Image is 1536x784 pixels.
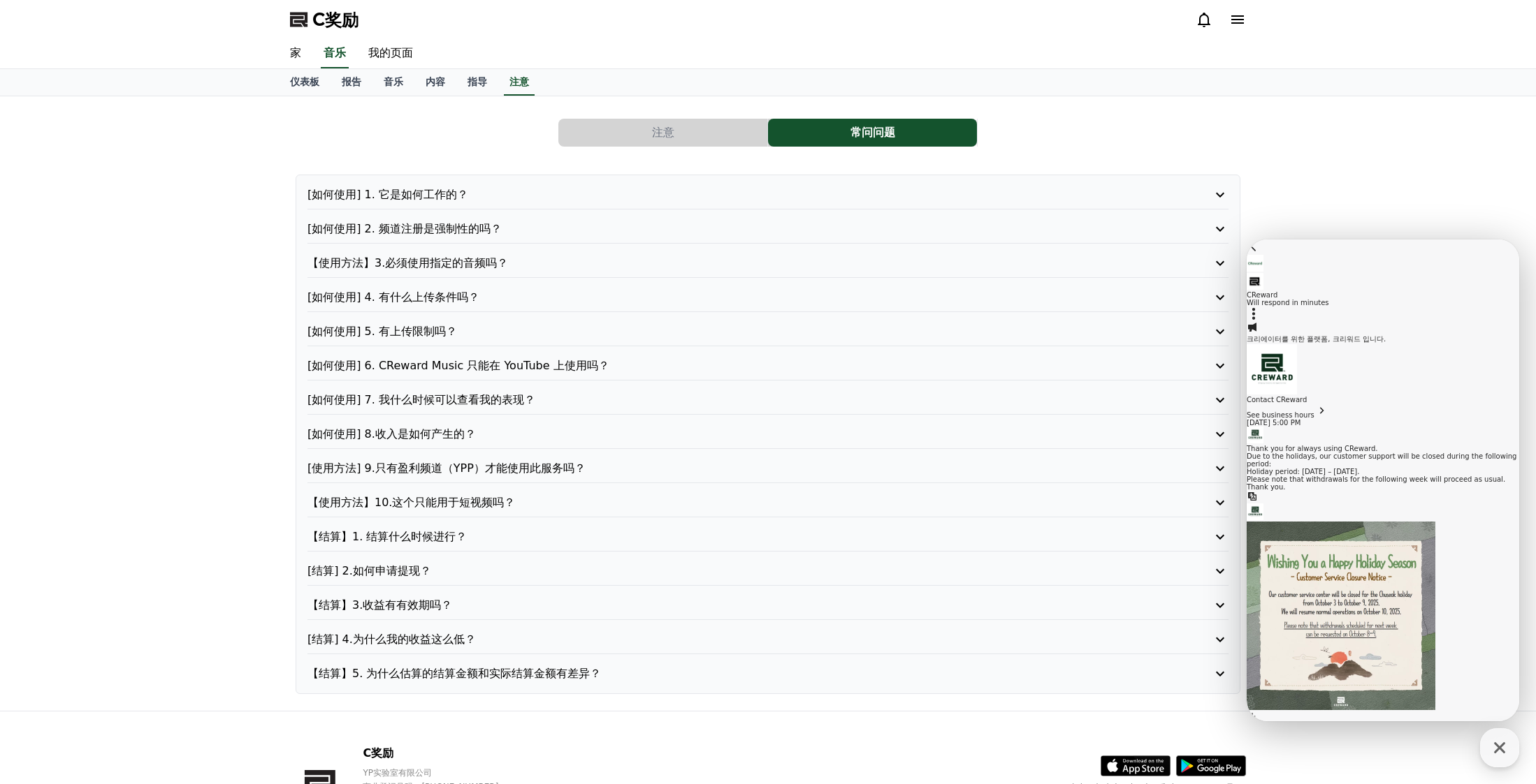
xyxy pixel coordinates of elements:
font: [结算] 4.为什么我的收益这么低？ [307,633,476,646]
button: 【结算】5. 为什么估算的结算金额和实际结算金额有差异？ [307,665,1229,682]
button: 【结算】3.收益有有效期吗？ [307,597,1229,614]
button: [如何使用] 6. CReward Music 只能在 YouTube 上使用吗？ [307,357,1229,374]
font: 【使用方法】10.这个只能用于短视频吗？ [307,496,515,509]
a: 仪表板 [279,69,331,96]
a: 常问问题 [768,119,978,147]
font: 注意 [509,76,529,87]
font: 【结算】1. 结算什么时候进行？ [307,530,467,543]
a: 内容 [414,69,456,96]
font: [使用方法] 9.只有盈利频道（YPP）才能使用此服务吗？ [307,461,586,475]
a: 注意 [504,69,535,96]
font: 注意 [652,126,674,139]
button: [如何使用] 4. 有什么上传条件吗？ [307,289,1229,306]
button: [使用方法] 9.只有盈利频道（YPP）才能使用此服务吗？ [307,460,1229,477]
button: [如何使用] 5. 有上传限制吗？ [307,323,1229,340]
a: 家 [279,39,312,68]
font: 家 [290,46,301,59]
button: 【使用方法】10.这个只能用于短视频吗？ [307,494,1229,511]
button: 注意 [558,119,767,147]
button: 【结算】1. 结算什么时候进行？ [307,528,1229,545]
button: [结算] 4.为什么我的收益这么低？ [307,631,1229,648]
font: 【结算】5. 为什么估算的结算金额和实际结算金额有差异？ [307,667,601,680]
button: [如何使用] 2. 频道注册是强制性的吗？ [307,221,1229,237]
button: 常问问题 [768,119,977,147]
font: [如何使用] 8.收入是如何产生的？ [307,427,476,441]
font: YP实验室有限公司 [363,768,432,778]
font: [如何使用] 7. 我什么时候可以查看我的表现？ [307,393,535,406]
a: 音乐 [321,39,349,68]
font: 我的页面 [368,46,413,59]
font: 仪表板 [290,76,319,87]
font: 报告 [342,76,361,87]
font: [如何使用] 6. CReward Music 只能在 YouTube 上使用吗？ [307,359,609,372]
button: [结算] 2.如何申请提现？ [307,563,1229,579]
font: 【使用方法】3.必须使用指定的音频吗？ [307,256,508,269]
a: 报告 [331,69,372,96]
font: [如何使用] 5. 有上传限制吗？ [307,325,457,338]
font: [如何使用] 4. 有什么上传条件吗？ [307,290,479,304]
font: [如何使用] 2. 频道注册是强制性的吗？ [307,222,502,235]
button: [如何使用] 1. 它是如何工作的？ [307,186,1229,203]
font: 常问问题 [850,126,895,139]
font: C奖励 [312,10,358,29]
iframe: Channel chat [1247,239,1519,721]
font: 【结算】3.收益有有效期吗？ [307,598,452,612]
button: 【使用方法】3.必须使用指定的音频吗？ [307,255,1229,272]
font: [结算] 2.如何申请提现？ [307,564,431,577]
font: 内容 [426,76,445,87]
a: 指导 [456,69,498,96]
font: 音乐 [324,46,346,59]
a: C奖励 [290,8,358,31]
a: 音乐 [372,69,414,96]
font: [如何使用] 1. 它是如何工作的？ [307,188,468,201]
font: C奖励 [363,746,393,760]
button: [如何使用] 8.收入是如何产生的？ [307,426,1229,443]
font: 指导 [468,76,487,87]
button: [如何使用] 7. 我什么时候可以查看我的表现？ [307,392,1229,408]
font: 音乐 [384,76,403,87]
a: 我的页面 [357,39,424,68]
